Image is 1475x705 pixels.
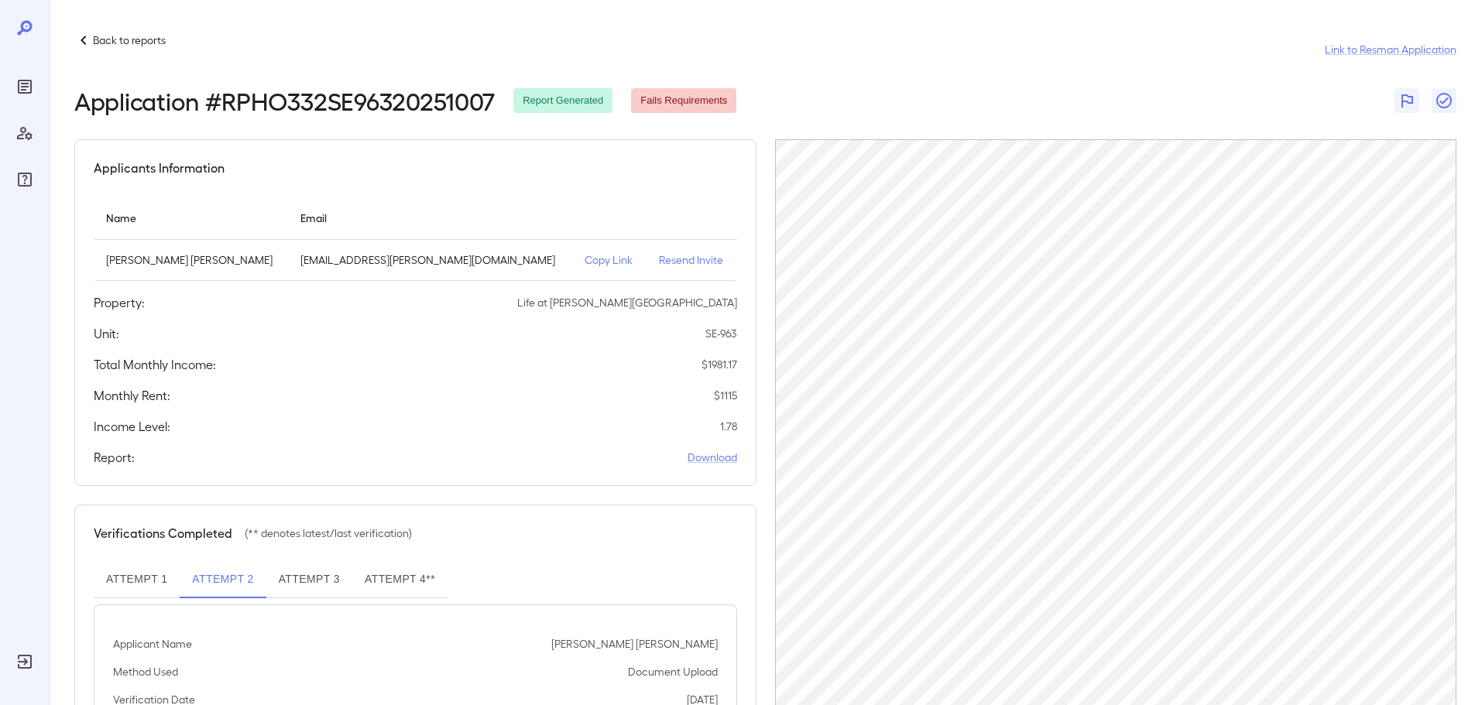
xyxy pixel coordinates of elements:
[720,419,737,434] p: 1.78
[551,636,718,652] p: [PERSON_NAME] [PERSON_NAME]
[585,252,634,268] p: Copy Link
[688,450,737,465] a: Download
[1325,42,1456,57] a: Link to Resman Application
[266,561,352,598] button: Attempt 3
[94,196,737,281] table: simple table
[94,561,180,598] button: Attempt 1
[12,649,37,674] div: Log Out
[106,252,276,268] p: [PERSON_NAME] [PERSON_NAME]
[94,448,135,467] h5: Report:
[94,355,216,374] h5: Total Monthly Income:
[631,94,736,108] span: Fails Requirements
[94,293,145,312] h5: Property:
[94,386,170,405] h5: Monthly Rent:
[94,417,170,436] h5: Income Level:
[12,167,37,192] div: FAQ
[352,561,448,598] button: Attempt 4**
[113,664,178,679] p: Method Used
[288,196,572,240] th: Email
[74,87,495,115] h2: Application # RPHO332SE96320251007
[93,33,166,48] p: Back to reports
[513,94,612,108] span: Report Generated
[180,561,266,598] button: Attempt 2
[12,74,37,99] div: Reports
[1432,88,1456,113] button: Close Report
[94,524,232,542] h5: Verifications Completed
[517,295,737,310] p: Life at [PERSON_NAME][GEOGRAPHIC_DATA]
[705,326,737,341] p: SE-963
[113,636,192,652] p: Applicant Name
[628,664,718,679] p: Document Upload
[94,196,288,240] th: Name
[1394,88,1419,113] button: Flag Report
[701,357,737,372] p: $ 1981.17
[245,525,412,541] p: (** denotes latest/last verification)
[94,324,119,343] h5: Unit:
[659,252,725,268] p: Resend Invite
[300,252,560,268] p: [EMAIL_ADDRESS][PERSON_NAME][DOMAIN_NAME]
[12,121,37,145] div: Manage Users
[714,388,737,403] p: $ 1115
[94,159,225,177] h5: Applicants Information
